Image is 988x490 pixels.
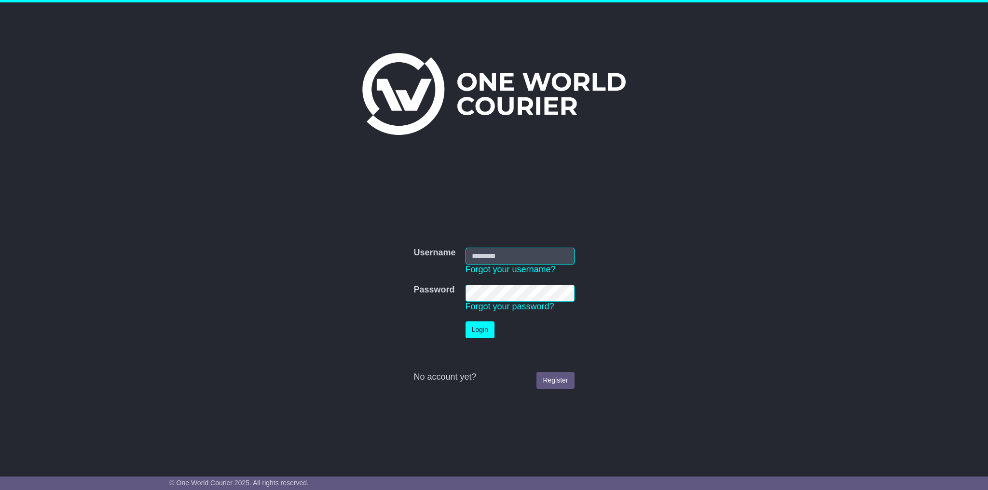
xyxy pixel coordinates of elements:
[413,248,455,258] label: Username
[536,372,574,389] a: Register
[362,53,626,135] img: One World
[466,302,554,311] a: Forgot your password?
[169,479,309,487] span: © One World Courier 2025. All rights reserved.
[413,372,574,383] div: No account yet?
[466,321,494,338] button: Login
[413,285,454,295] label: Password
[466,265,556,274] a: Forgot your username?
